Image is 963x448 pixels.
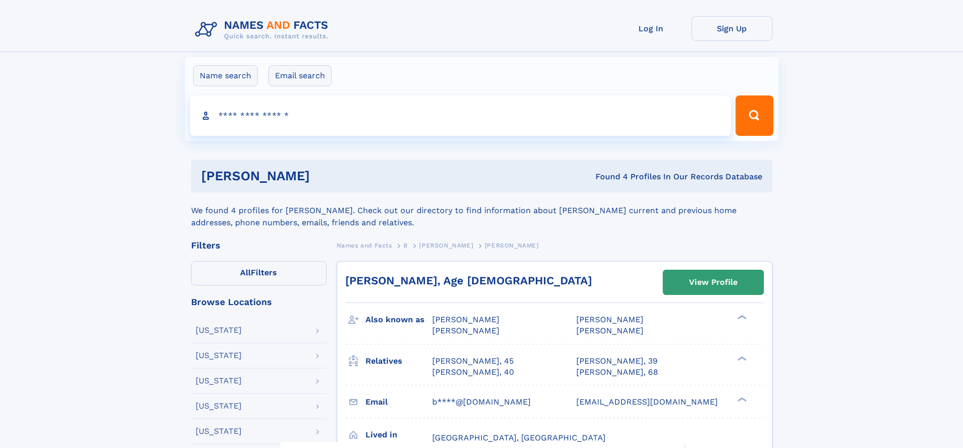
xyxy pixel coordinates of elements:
a: [PERSON_NAME], Age [DEMOGRAPHIC_DATA] [345,274,592,287]
div: [US_STATE] [196,427,242,435]
a: [PERSON_NAME], 40 [432,367,514,378]
label: Filters [191,261,327,285]
a: B [403,239,408,252]
div: Filters [191,241,327,250]
input: search input [190,95,731,136]
div: [US_STATE] [196,326,242,334]
h3: Relatives [365,353,432,370]
span: [PERSON_NAME] [432,315,499,324]
span: [PERSON_NAME] [576,315,644,324]
a: [PERSON_NAME] [419,239,473,252]
div: ❯ [735,396,747,403]
span: [GEOGRAPHIC_DATA], [GEOGRAPHIC_DATA] [432,433,606,442]
span: [PERSON_NAME] [419,242,473,249]
div: ❯ [735,314,747,321]
div: Found 4 Profiles In Our Records Database [452,171,762,182]
div: [US_STATE] [196,352,242,360]
span: [PERSON_NAME] [432,326,499,335]
button: Search Button [736,95,773,136]
span: [EMAIL_ADDRESS][DOMAIN_NAME] [576,397,718,407]
a: [PERSON_NAME], 39 [576,356,658,367]
a: Sign Up [692,16,772,41]
div: We found 4 profiles for [PERSON_NAME]. Check out our directory to find information about [PERSON_... [191,192,772,229]
h3: Lived in [365,426,432,443]
label: Name search [193,65,258,86]
h1: [PERSON_NAME] [201,170,453,182]
a: Log In [611,16,692,41]
a: View Profile [663,270,763,294]
span: B [403,242,408,249]
a: Names and Facts [337,239,392,252]
label: Email search [268,65,332,86]
div: Browse Locations [191,297,327,307]
img: Logo Names and Facts [191,16,337,43]
div: [US_STATE] [196,402,242,410]
span: All [240,268,251,277]
h3: Also known as [365,311,432,328]
span: [PERSON_NAME] [576,326,644,335]
a: [PERSON_NAME], 45 [432,356,514,367]
a: [PERSON_NAME], 68 [576,367,658,378]
div: ❯ [735,355,747,362]
div: [US_STATE] [196,377,242,385]
h3: Email [365,393,432,411]
div: View Profile [689,271,738,294]
span: [PERSON_NAME] [485,242,539,249]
